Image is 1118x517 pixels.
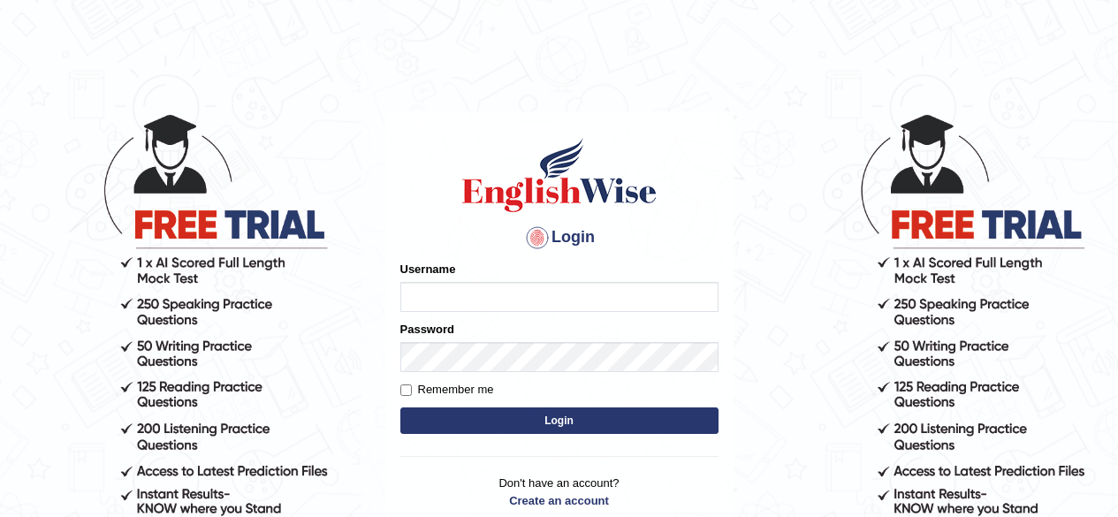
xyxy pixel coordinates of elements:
[400,407,719,434] button: Login
[400,224,719,252] h4: Login
[400,492,719,509] a: Create an account
[459,135,660,215] img: Logo of English Wise sign in for intelligent practice with AI
[400,261,456,278] label: Username
[400,381,494,399] label: Remember me
[400,321,454,338] label: Password
[400,384,412,396] input: Remember me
